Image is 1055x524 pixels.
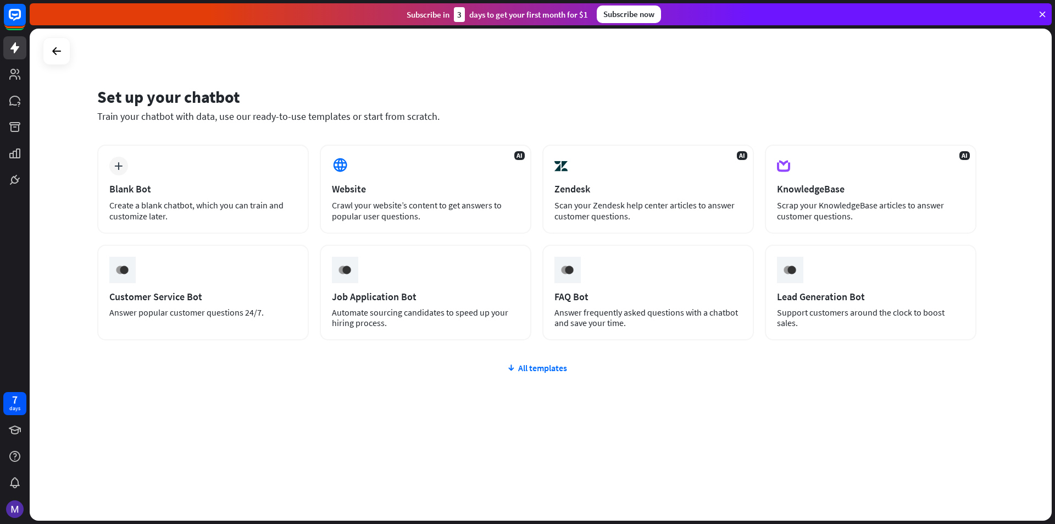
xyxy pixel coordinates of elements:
div: Subscribe in days to get your first month for $1 [407,7,588,22]
img: ceee058c6cabd4f577f8.gif [779,260,800,280]
i: plus [114,162,123,170]
div: FAQ Bot [554,290,742,303]
div: Scan your Zendesk help center articles to answer customer questions. [554,200,742,222]
div: days [9,405,20,412]
span: AI [514,151,525,160]
div: KnowledgeBase [777,183,964,195]
img: ceee058c6cabd4f577f8.gif [557,260,578,280]
div: Lead Generation Bot [777,290,964,303]
div: Scrap your KnowledgeBase articles to answer customer questions. [777,200,964,222]
div: All templates [97,362,976,373]
div: 7 [12,395,18,405]
div: Customer Service Bot [109,290,297,303]
img: ceee058c6cabd4f577f8.gif [334,260,355,280]
div: Crawl your website’s content to get answers to popular user questions. [332,200,519,222]
div: 3 [454,7,465,22]
div: Answer frequently asked questions with a chatbot and save your time. [554,307,742,328]
div: Train your chatbot with data, use our ready-to-use templates or start from scratch. [97,110,976,123]
div: Blank Bot [109,183,297,195]
div: Website [332,183,519,195]
a: 7 days [3,392,26,415]
div: Answer popular customer questions 24/7. [109,307,297,318]
div: Automate sourcing candidates to speed up your hiring process. [332,307,519,328]
img: ceee058c6cabd4f577f8.gif [112,260,132,280]
div: Zendesk [554,183,742,195]
div: Support customers around the clock to boost sales. [777,307,964,328]
span: AI [959,151,970,160]
div: Job Application Bot [332,290,519,303]
div: Set up your chatbot [97,86,976,107]
div: Create a blank chatbot, which you can train and customize later. [109,200,297,222]
div: Subscribe now [597,5,661,23]
span: AI [737,151,747,160]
